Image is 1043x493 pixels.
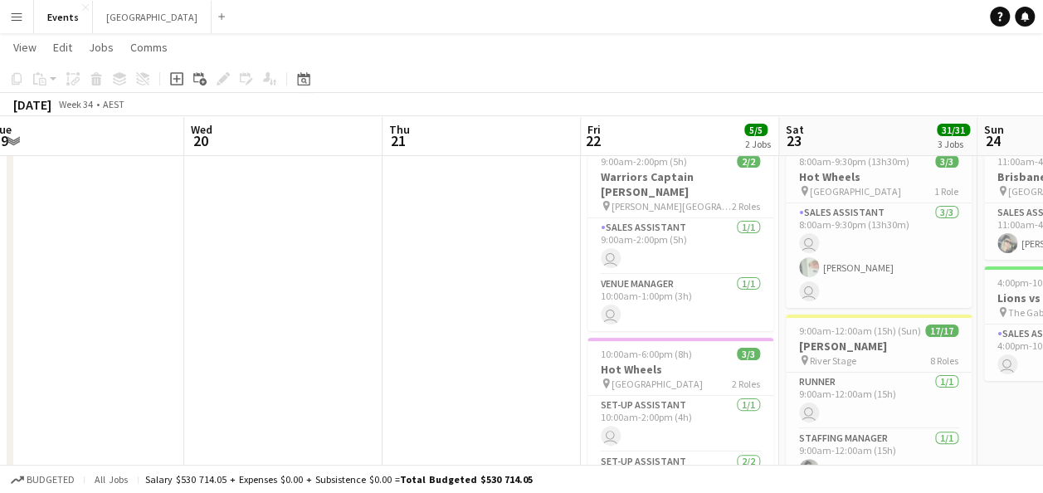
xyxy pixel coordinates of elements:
[810,185,901,198] span: [GEOGRAPHIC_DATA]
[587,218,773,275] app-card-role: Sales Assistant1/19:00am-2:00pm (5h)
[145,473,533,486] div: Salary $530 714.05 + Expenses $0.00 + Subsistence $0.00 =
[8,471,77,489] button: Budgeted
[745,138,771,150] div: 2 Jobs
[786,339,972,354] h3: [PERSON_NAME]
[387,131,410,150] span: 21
[587,275,773,331] app-card-role: Venue Manager1/110:00am-1:00pm (3h)
[783,131,804,150] span: 23
[984,122,1004,137] span: Sun
[587,169,773,199] h3: Warriors Captain [PERSON_NAME]
[27,474,75,486] span: Budgeted
[786,122,804,137] span: Sat
[587,145,773,331] app-job-card: 9:00am-2:00pm (5h)2/2Warriors Captain [PERSON_NAME] [PERSON_NAME][GEOGRAPHIC_DATA]2 RolesSales As...
[982,131,1004,150] span: 24
[124,37,174,58] a: Comms
[188,131,212,150] span: 20
[930,354,958,367] span: 8 Roles
[93,1,212,33] button: [GEOGRAPHIC_DATA]
[601,348,692,360] span: 10:00am-6:00pm (8h)
[732,378,760,390] span: 2 Roles
[786,145,972,308] app-job-card: 8:00am-9:30pm (13h30m)3/3Hot Wheels [GEOGRAPHIC_DATA]1 RoleSales Assistant3/38:00am-9:30pm (13h30...
[103,98,124,110] div: AEST
[612,378,703,390] span: [GEOGRAPHIC_DATA]
[400,473,533,486] span: Total Budgeted $530 714.05
[799,155,909,168] span: 8:00am-9:30pm (13h30m)
[732,200,760,212] span: 2 Roles
[786,169,972,184] h3: Hot Wheels
[91,473,131,486] span: All jobs
[46,37,79,58] a: Edit
[587,362,773,377] h3: Hot Wheels
[7,37,43,58] a: View
[53,40,72,55] span: Edit
[585,131,601,150] span: 22
[601,155,687,168] span: 9:00am-2:00pm (5h)
[191,122,212,137] span: Wed
[786,373,972,429] app-card-role: Runner1/19:00am-12:00am (15h)
[737,155,760,168] span: 2/2
[389,122,410,137] span: Thu
[799,325,921,337] span: 9:00am-12:00am (15h) (Sun)
[587,396,773,452] app-card-role: Set-up Assistant1/110:00am-2:00pm (4h)
[744,124,768,136] span: 5/5
[934,185,958,198] span: 1 Role
[937,124,970,136] span: 31/31
[810,354,856,367] span: River Stage
[34,1,93,33] button: Events
[587,122,601,137] span: Fri
[89,40,114,55] span: Jobs
[82,37,120,58] a: Jobs
[737,348,760,360] span: 3/3
[612,200,732,212] span: [PERSON_NAME][GEOGRAPHIC_DATA]
[938,138,969,150] div: 3 Jobs
[786,429,972,486] app-card-role: Staffing Manager1/19:00am-12:00am (15h)[PERSON_NAME]
[55,98,96,110] span: Week 34
[935,155,958,168] span: 3/3
[13,96,51,113] div: [DATE]
[786,203,972,308] app-card-role: Sales Assistant3/38:00am-9:30pm (13h30m) [PERSON_NAME]
[130,40,168,55] span: Comms
[13,40,37,55] span: View
[925,325,958,337] span: 17/17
